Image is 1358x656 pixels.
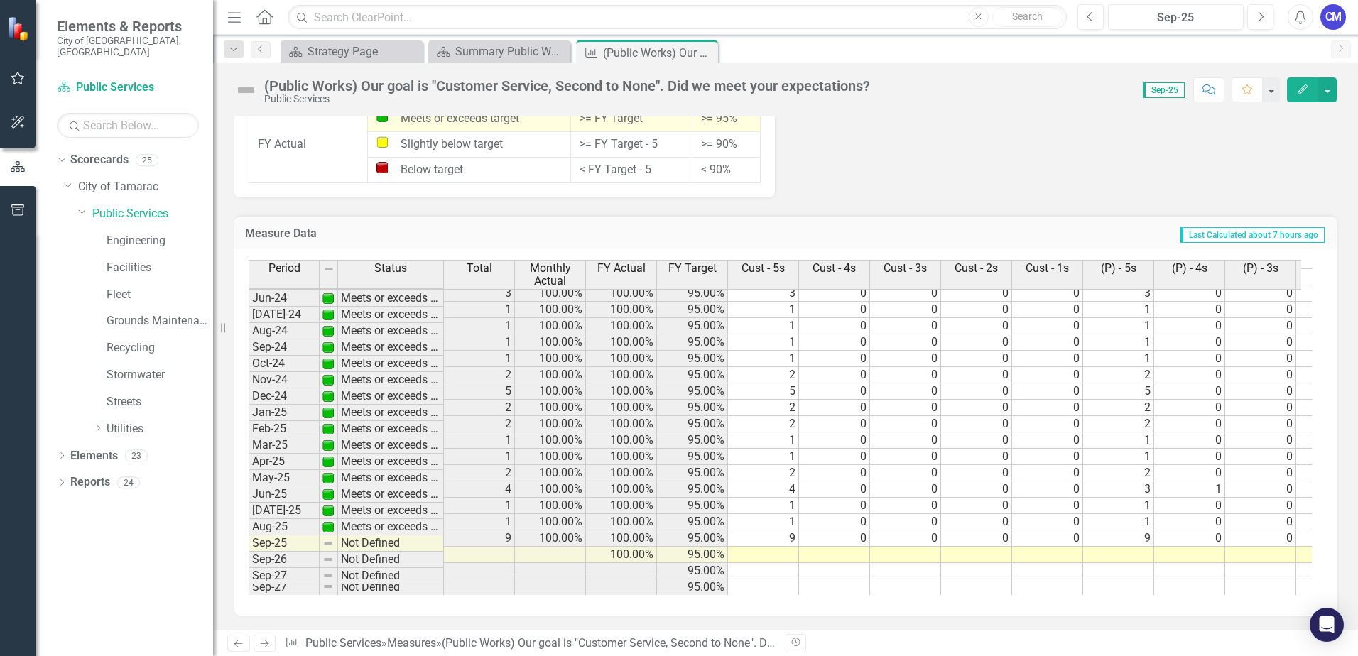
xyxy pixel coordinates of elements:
[249,405,320,421] td: Jan-25
[941,514,1012,530] td: 0
[107,313,213,329] a: Grounds Maintenance
[728,481,799,498] td: 4
[657,449,728,465] td: 95.00%
[1108,4,1244,30] button: Sep-25
[799,400,870,416] td: 0
[870,416,941,432] td: 0
[322,374,334,386] img: 1UOPjbPZzarJnojPNnPdqcrKqsyubKg2UwelywlROmNPl+gdMW9Kb8ri8GgAAAABJRU5ErkJggg==
[1012,449,1083,465] td: 0
[322,570,334,581] img: 8DAGhfEEPCf229AAAAAElFTkSuQmCC
[728,465,799,481] td: 2
[799,530,870,547] td: 0
[515,383,586,400] td: 100.00%
[444,383,515,400] td: 5
[107,394,213,410] a: Streets
[728,400,799,416] td: 2
[107,421,213,437] a: Utilities
[515,530,586,547] td: 100.00%
[515,481,586,498] td: 100.00%
[1083,514,1154,530] td: 1
[249,535,320,552] td: Sep-25
[1083,285,1154,302] td: 3
[586,514,657,530] td: 100.00%
[657,367,728,383] td: 95.00%
[284,43,419,60] a: Strategy Page
[515,400,586,416] td: 100.00%
[1083,334,1154,351] td: 1
[657,383,728,400] td: 95.00%
[941,416,1012,432] td: 0
[728,449,799,465] td: 1
[1083,432,1154,449] td: 1
[1012,318,1083,334] td: 0
[941,530,1012,547] td: 0
[728,302,799,318] td: 1
[1143,82,1185,98] span: Sep-25
[799,449,870,465] td: 0
[338,503,444,519] td: Meets or exceeds target
[1225,416,1296,432] td: 0
[444,285,515,302] td: 3
[322,358,334,369] img: 1UOPjbPZzarJnojPNnPdqcrKqsyubKg2UwelywlROmNPl+gdMW9Kb8ri8GgAAAABJRU5ErkJggg==
[586,547,657,563] td: 100.00%
[870,302,941,318] td: 0
[444,432,515,449] td: 1
[338,535,444,552] td: Not Defined
[515,449,586,465] td: 100.00%
[70,448,118,464] a: Elements
[941,351,1012,367] td: 0
[107,233,213,249] a: Engineering
[1012,11,1043,22] span: Search
[799,383,870,400] td: 0
[322,341,334,353] img: 1UOPjbPZzarJnojPNnPdqcrKqsyubKg2UwelywlROmNPl+gdMW9Kb8ri8GgAAAABJRU5ErkJggg==
[1083,498,1154,514] td: 1
[338,568,444,584] td: Not Defined
[1154,465,1225,481] td: 0
[1225,432,1296,449] td: 0
[249,552,320,568] td: Sep-26
[1083,465,1154,481] td: 2
[1225,285,1296,302] td: 0
[1083,530,1154,547] td: 9
[1154,449,1225,465] td: 0
[249,323,320,339] td: Aug-24
[322,325,334,337] img: 1UOPjbPZzarJnojPNnPdqcrKqsyubKg2UwelywlROmNPl+gdMW9Kb8ri8GgAAAABJRU5ErkJggg==
[322,488,334,500] img: 1UOPjbPZzarJnojPNnPdqcrKqsyubKg2UwelywlROmNPl+gdMW9Kb8ri8GgAAAABJRU5ErkJggg==
[1012,530,1083,547] td: 0
[1225,465,1296,481] td: 0
[249,579,320,596] td: Sep-27
[728,285,799,302] td: 3
[249,372,320,388] td: Nov-24
[657,514,728,530] td: 95.00%
[941,302,1012,318] td: 0
[444,530,515,547] td: 9
[444,416,515,432] td: 2
[1154,514,1225,530] td: 0
[1320,4,1346,30] button: CM
[586,334,657,351] td: 100.00%
[1225,318,1296,334] td: 0
[799,481,870,498] td: 0
[799,318,870,334] td: 0
[586,416,657,432] td: 100.00%
[1154,285,1225,302] td: 0
[1083,449,1154,465] td: 1
[1012,416,1083,432] td: 0
[941,400,1012,416] td: 0
[107,367,213,383] a: Stormwater
[1154,400,1225,416] td: 0
[1225,367,1296,383] td: 0
[455,43,567,60] div: Summary Public Works Administration (5001)
[657,318,728,334] td: 95.00%
[515,351,586,367] td: 100.00%
[728,318,799,334] td: 1
[799,498,870,514] td: 0
[444,481,515,498] td: 4
[322,439,334,451] img: 1UOPjbPZzarJnojPNnPdqcrKqsyubKg2UwelywlROmNPl+gdMW9Kb8ri8GgAAAABJRU5ErkJggg==
[322,521,334,532] img: 1UOPjbPZzarJnojPNnPdqcrKqsyubKg2UwelywlROmNPl+gdMW9Kb8ri8GgAAAABJRU5ErkJggg==
[799,367,870,383] td: 0
[1083,383,1154,400] td: 5
[338,519,444,535] td: Meets or exceeds target
[1154,432,1225,449] td: 0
